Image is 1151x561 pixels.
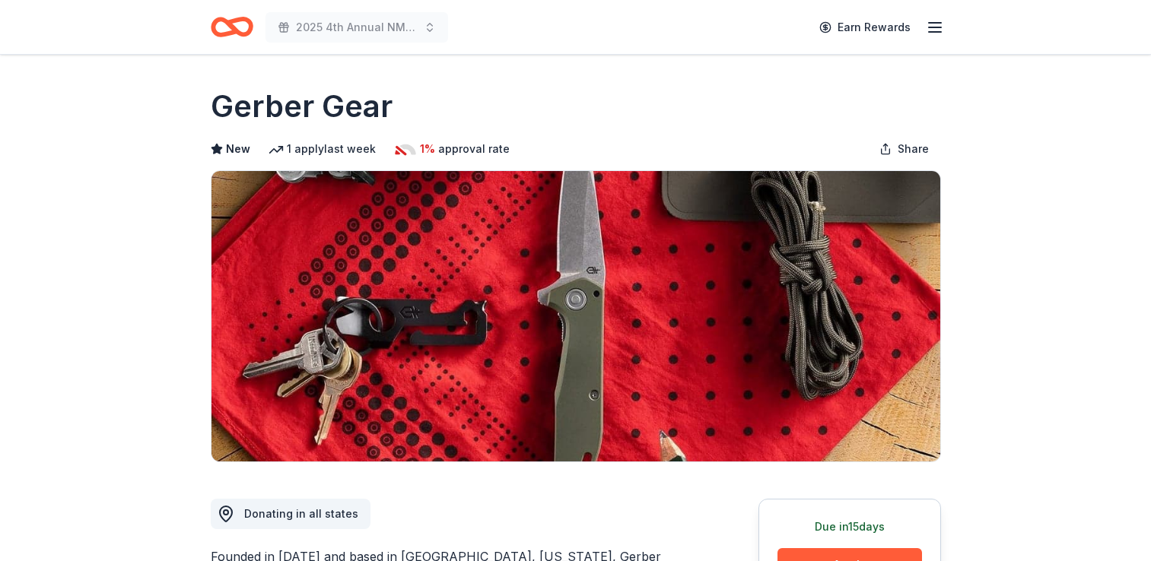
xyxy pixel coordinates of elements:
[244,507,358,520] span: Donating in all states
[867,134,941,164] button: Share
[777,518,922,536] div: Due in 15 days
[296,18,418,36] span: 2025 4th Annual NMAEYC Snowball Gala
[226,140,250,158] span: New
[211,85,393,128] h1: Gerber Gear
[438,140,510,158] span: approval rate
[211,9,253,45] a: Home
[420,140,435,158] span: 1%
[269,140,376,158] div: 1 apply last week
[265,12,448,43] button: 2025 4th Annual NMAEYC Snowball Gala
[211,171,940,461] img: Image for Gerber Gear
[810,14,920,41] a: Earn Rewards
[898,140,929,158] span: Share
